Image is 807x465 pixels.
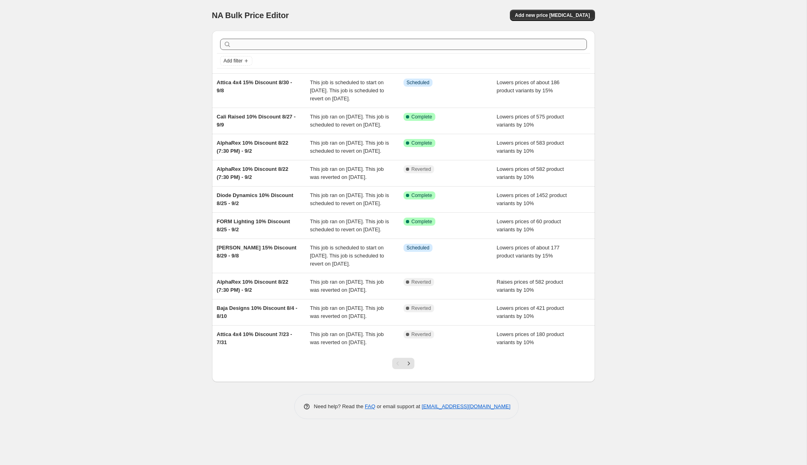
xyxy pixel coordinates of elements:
span: Lowers prices of 60 product variants by 10% [497,218,561,232]
button: Add new price [MEDICAL_DATA] [510,10,595,21]
span: Complete [412,218,432,225]
span: Reverted [412,279,431,285]
span: Need help? Read the [314,403,365,409]
span: Attica 4x4 15% Discount 8/30 - 9/8 [217,79,292,93]
span: Raises prices of 582 product variants by 10% [497,279,563,293]
span: Diode Dynamics 10% Discount 8/25 - 9/2 [217,192,293,206]
span: This job ran on [DATE]. This job is scheduled to revert on [DATE]. [310,114,389,128]
span: Lowers prices of 180 product variants by 10% [497,331,564,345]
span: Complete [412,140,432,146]
a: [EMAIL_ADDRESS][DOMAIN_NAME] [422,403,510,409]
span: Lowers prices of about 186 product variants by 15% [497,79,559,93]
span: Lowers prices of 583 product variants by 10% [497,140,564,154]
button: Next [403,358,414,369]
a: FAQ [365,403,375,409]
span: [PERSON_NAME] 15% Discount 8/29 - 9/8 [217,245,297,259]
span: This job ran on [DATE]. This job is scheduled to revert on [DATE]. [310,192,389,206]
span: or email support at [375,403,422,409]
span: Reverted [412,331,431,338]
span: Add filter [224,58,243,64]
span: Reverted [412,305,431,311]
span: This job ran on [DATE]. This job was reverted on [DATE]. [310,279,384,293]
span: This job is scheduled to start on [DATE]. This job is scheduled to revert on [DATE]. [310,245,384,267]
span: Complete [412,192,432,199]
span: This job ran on [DATE]. This job was reverted on [DATE]. [310,166,384,180]
span: This job ran on [DATE]. This job was reverted on [DATE]. [310,305,384,319]
span: Add new price [MEDICAL_DATA] [515,12,590,19]
span: This job is scheduled to start on [DATE]. This job is scheduled to revert on [DATE]. [310,79,384,102]
span: This job ran on [DATE]. This job is scheduled to revert on [DATE]. [310,218,389,232]
span: Lowers prices of 421 product variants by 10% [497,305,564,319]
span: AlphaRex 10% Discount 8/22 (7:30 PM) - 9/2 [217,279,289,293]
span: Reverted [412,166,431,172]
span: Cali Raised 10% Discount 8/27 - 9/9 [217,114,296,128]
span: Lowers prices of 1452 product variants by 10% [497,192,567,206]
span: Scheduled [407,245,430,251]
span: AlphaRex 10% Discount 8/22 (7:30 PM) - 9/2 [217,166,289,180]
span: Attica 4x4 10% Discount 7/23 - 7/31 [217,331,292,345]
span: This job ran on [DATE]. This job was reverted on [DATE]. [310,331,384,345]
button: Add filter [220,56,252,66]
span: Baja Designs 10% Discount 8/4 - 8/10 [217,305,297,319]
span: FORM Lighting 10% Discount 8/25 - 9/2 [217,218,290,232]
span: Lowers prices of 582 product variants by 10% [497,166,564,180]
span: Scheduled [407,79,430,86]
span: This job ran on [DATE]. This job is scheduled to revert on [DATE]. [310,140,389,154]
span: Lowers prices of about 177 product variants by 15% [497,245,559,259]
nav: Pagination [392,358,414,369]
span: Complete [412,114,432,120]
span: AlphaRex 10% Discount 8/22 (7:30 PM) - 9/2 [217,140,289,154]
span: Lowers prices of 575 product variants by 10% [497,114,564,128]
span: NA Bulk Price Editor [212,11,289,20]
